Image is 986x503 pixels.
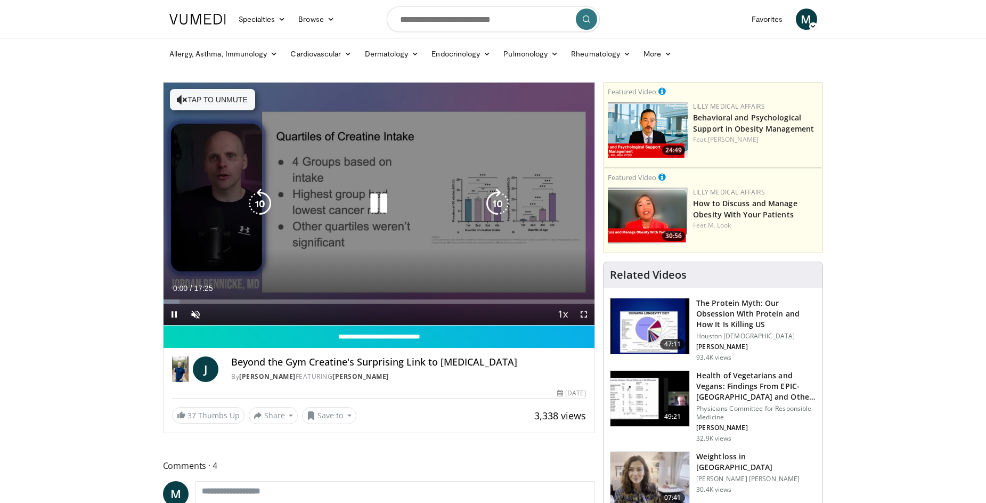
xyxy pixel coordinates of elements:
[708,221,731,230] a: M. Look
[249,407,298,424] button: Share
[637,43,678,64] a: More
[332,372,389,381] a: [PERSON_NAME]
[232,9,292,30] a: Specialties
[169,14,226,25] img: VuMedi Logo
[170,89,255,110] button: Tap to unmute
[693,112,814,134] a: Behavioral and Psychological Support in Obesity Management
[696,370,816,402] h3: Health of Vegetarians and Vegans: Findings From EPIC-[GEOGRAPHIC_DATA] and Othe…
[693,221,818,230] div: Feat.
[693,198,797,220] a: How to Discuss and Manage Obesity With Your Patients
[608,87,656,96] small: Featured Video
[696,404,816,421] p: Physicians Committee for Responsible Medicine
[534,409,586,422] span: 3,338 views
[185,304,206,325] button: Unmute
[164,83,595,326] video-js: Video Player
[696,424,816,432] p: [PERSON_NAME]
[231,372,586,382] div: By FEATURING
[239,372,296,381] a: [PERSON_NAME]
[745,9,789,30] a: Favorites
[173,284,188,293] span: 0:00
[693,102,765,111] a: Lilly Medical Affairs
[358,43,426,64] a: Dermatology
[608,188,688,244] a: 30:56
[172,407,245,424] a: 37 Thumbs Up
[610,371,689,426] img: 606f2b51-b844-428b-aa21-8c0c72d5a896.150x105_q85_crop-smart_upscale.jpg
[696,298,816,330] h3: The Protein Myth: Our Obsession With Protein and How It Is Killing US
[610,298,689,354] img: b7b8b05e-5021-418b-a89a-60a270e7cf82.150x105_q85_crop-smart_upscale.jpg
[565,43,637,64] a: Rheumatology
[696,434,731,443] p: 32.9K views
[164,304,185,325] button: Pause
[193,356,218,382] a: J
[610,298,816,362] a: 47:11 The Protein Myth: Our Obsession With Protein and How It Is Killing US Houston [DEMOGRAPHIC_...
[172,356,189,382] img: Dr. Jordan Rennicke
[188,410,196,420] span: 37
[696,475,816,483] p: [PERSON_NAME] [PERSON_NAME]
[497,43,565,64] a: Pulmonology
[608,102,688,158] img: ba3304f6-7838-4e41-9c0f-2e31ebde6754.png.150x105_q85_crop-smart_upscale.png
[552,304,573,325] button: Playback Rate
[660,492,686,503] span: 07:41
[708,135,759,144] a: [PERSON_NAME]
[608,188,688,244] img: c98a6a29-1ea0-4bd5-8cf5-4d1e188984a7.png.150x105_q85_crop-smart_upscale.png
[696,451,816,473] h3: Weightloss in [GEOGRAPHIC_DATA]
[194,284,213,293] span: 17:25
[662,231,685,241] span: 30:56
[231,356,586,368] h4: Beyond the Gym Creatine's Surprising Link to [MEDICAL_DATA]
[284,43,358,64] a: Cardiovascular
[387,6,600,32] input: Search topics, interventions
[190,284,192,293] span: /
[608,173,656,182] small: Featured Video
[608,102,688,158] a: 24:49
[163,43,284,64] a: Allergy, Asthma, Immunology
[662,145,685,155] span: 24:49
[693,188,765,197] a: Lilly Medical Affairs
[796,9,817,30] a: M
[693,135,818,144] div: Feat.
[302,407,356,424] button: Save to
[163,459,596,473] span: Comments 4
[696,343,816,351] p: [PERSON_NAME]
[660,339,686,350] span: 47:11
[696,485,731,494] p: 30.4K views
[610,269,687,281] h4: Related Videos
[660,411,686,422] span: 49:21
[696,332,816,340] p: Houston [DEMOGRAPHIC_DATA]
[557,388,586,398] div: [DATE]
[696,353,731,362] p: 93.4K views
[573,304,594,325] button: Fullscreen
[292,9,341,30] a: Browse
[425,43,497,64] a: Endocrinology
[610,370,816,443] a: 49:21 Health of Vegetarians and Vegans: Findings From EPIC-[GEOGRAPHIC_DATA] and Othe… Physicians...
[164,299,595,304] div: Progress Bar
